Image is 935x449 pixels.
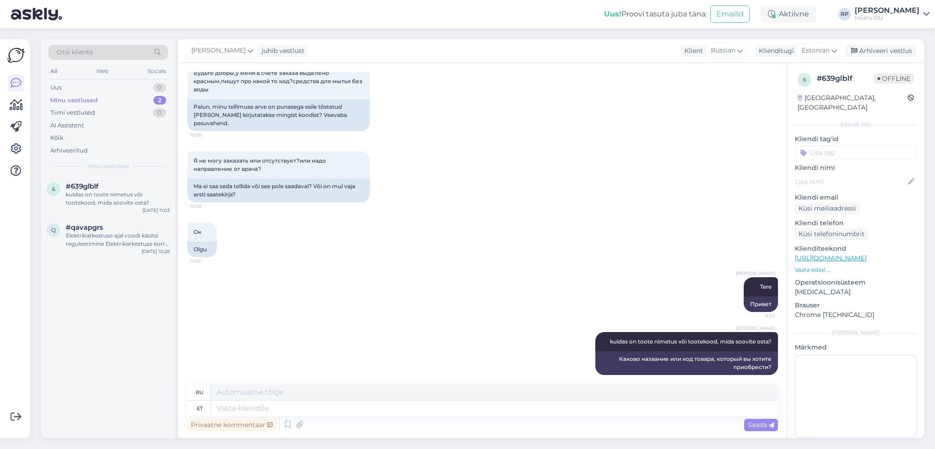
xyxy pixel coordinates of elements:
span: Offline [874,74,914,84]
p: Kliendi nimi [795,163,917,173]
div: Küsi telefoninumbrit [795,228,868,240]
div: AI Assistent [50,121,84,130]
span: 6 [52,185,55,192]
div: Küsi meiliaadressi [795,202,860,215]
span: Я не могу заказать или отсутствует?или надо направление от врача? [194,157,327,172]
div: Привет [744,296,778,312]
div: Arhiveeritud [50,146,88,155]
span: Saada [748,421,774,429]
div: Каково название или код товара, который вы хотите приобрести? [595,351,778,375]
p: Kliendi telefon [795,218,917,228]
span: q [51,227,56,233]
b: Uus! [604,10,621,18]
span: Ок [194,228,201,235]
span: 6 [803,76,806,83]
span: 11:03 [741,375,775,382]
div: Aktiivne [761,6,816,22]
div: [DATE] 11:03 [142,207,170,214]
span: 11:00 [190,258,224,264]
div: Arhiveeri vestlus [846,45,916,57]
div: Kõik [50,133,63,143]
div: All [48,65,59,77]
p: Operatsioonisüsteem [795,278,917,287]
div: 2 [153,96,166,105]
div: Palun, minu tellimuse arve on punasega esile tõstetud [PERSON_NAME] kirjutatakse mingist koodist?... [187,99,370,131]
span: [PERSON_NAME] [191,46,246,56]
div: Minu vestlused [50,96,98,105]
p: Märkmed [795,343,917,352]
span: #qavapgrs [66,223,103,232]
div: Kliendi info [795,121,917,129]
button: Emailid [710,5,750,23]
span: 10:59 [190,203,224,210]
div: [DATE] 10:26 [142,248,170,255]
a: [URL][DOMAIN_NAME] [795,254,867,262]
span: Otsi kliente [57,48,93,57]
input: Lisa nimi [795,177,906,187]
div: Web [95,65,110,77]
div: Ma ei saa seda tellida või see pole saadaval? Või on mul vaja arsti saatekirja? [187,179,370,202]
div: ru [196,385,204,400]
div: [PERSON_NAME] [855,7,919,14]
div: RP [838,8,851,21]
span: Estonian [802,46,830,56]
p: Klienditeekond [795,244,917,254]
div: Elektrikatkestuse ajal voodi käsitsi reguleerimine Elektrikatkestuse korral saab funktsionaalse v... [66,232,170,248]
div: kuidas on toote nimetus või tootekood, mida soovite osta? [66,190,170,207]
p: [MEDICAL_DATA] [795,287,917,297]
span: [PERSON_NAME] [736,325,775,332]
div: Klient [681,46,703,56]
div: Socials [146,65,168,77]
a: [PERSON_NAME]Invaru OÜ [855,7,930,21]
div: [GEOGRAPHIC_DATA], [GEOGRAPHIC_DATA] [798,93,908,112]
div: 0 [153,108,166,117]
span: Russian [711,46,735,56]
span: kuidas on toote nimetus või tootekood, mida soovite osta? [610,338,772,345]
span: 10:58 [190,132,224,138]
span: Tere [760,283,772,290]
span: 11:02 [741,312,775,319]
div: 0 [153,83,166,92]
p: Chrome [TECHNICAL_ID] [795,310,917,320]
div: Invaru OÜ [855,14,919,21]
div: et [197,401,203,416]
span: #639glblf [66,182,99,190]
p: Kliendi email [795,193,917,202]
span: Minu vestlused [88,162,129,170]
div: [PERSON_NAME] [795,329,917,337]
div: juhib vestlust [258,46,305,56]
p: Vaata edasi ... [795,266,917,274]
div: Proovi tasuta juba täna: [604,9,707,20]
div: Tiimi vestlused [50,108,95,117]
p: Brauser [795,301,917,310]
span: [PERSON_NAME] [736,270,775,277]
span: Будьте добры,у меня в счёте заказа выделено красным,пишут про какой то код?средства для мытья без... [194,69,364,93]
div: Uus [50,83,62,92]
p: Kliendi tag'id [795,134,917,144]
img: Askly Logo [7,47,25,64]
input: Lisa tag [795,146,917,159]
div: Privaatne kommentaar [187,419,276,431]
div: Klienditugi [755,46,794,56]
div: Olgu [187,242,217,257]
div: # 639glblf [817,73,874,84]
